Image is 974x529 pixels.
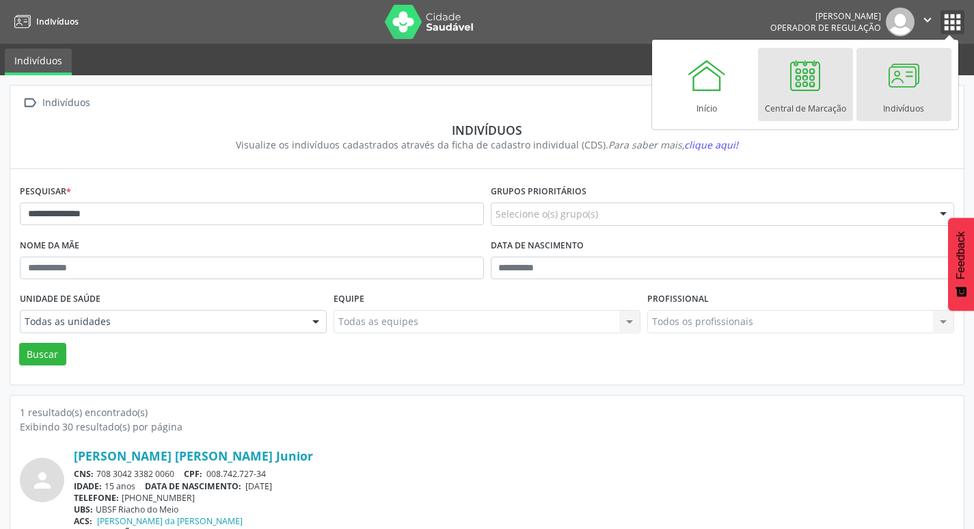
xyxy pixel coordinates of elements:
[40,93,92,113] div: Indivíduos
[184,468,202,480] span: CPF:
[19,343,66,366] button: Buscar
[770,22,881,34] span: Operador de regulação
[955,231,967,279] span: Feedback
[886,8,915,36] img: img
[74,480,102,492] span: IDADE:
[74,492,954,504] div: [PHONE_NUMBER]
[491,235,584,257] label: Data de nascimento
[74,504,954,515] div: UBSF Riacho do Meio
[20,181,71,203] label: Pesquisar
[496,207,598,221] span: Selecione o(s) grupo(s)
[245,480,272,492] span: [DATE]
[920,12,935,27] i: 
[660,48,755,121] a: Início
[684,138,738,151] span: clique aqui!
[29,122,945,138] div: Indivíduos
[74,480,954,492] div: 15 anos
[856,48,951,121] a: Indivíduos
[36,16,79,27] span: Indivíduos
[647,289,709,310] label: Profissional
[915,8,941,36] button: 
[608,138,738,151] i: Para saber mais,
[74,492,119,504] span: TELEFONE:
[20,235,79,257] label: Nome da mãe
[74,468,94,480] span: CNS:
[30,468,55,493] i: person
[145,480,241,492] span: DATA DE NASCIMENTO:
[758,48,853,121] a: Central de Marcação
[5,49,72,75] a: Indivíduos
[74,504,93,515] span: UBS:
[770,10,881,22] div: [PERSON_NAME]
[10,10,79,33] a: Indivíduos
[20,289,100,310] label: Unidade de saúde
[29,138,945,152] div: Visualize os indivíduos cadastrados através da ficha de cadastro individual (CDS).
[74,448,313,463] a: [PERSON_NAME] [PERSON_NAME] Junior
[74,515,92,527] span: ACS:
[25,315,299,328] span: Todas as unidades
[941,10,964,34] button: apps
[206,468,266,480] span: 008.742.727-34
[334,289,364,310] label: Equipe
[20,420,954,434] div: Exibindo 30 resultado(s) por página
[491,181,586,203] label: Grupos prioritários
[20,405,954,420] div: 1 resultado(s) encontrado(s)
[20,93,92,113] a:  Indivíduos
[74,468,954,480] div: 708 3042 3382 0060
[97,515,243,527] a: [PERSON_NAME] da [PERSON_NAME]
[948,218,974,311] button: Feedback - Mostrar pesquisa
[20,93,40,113] i: 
